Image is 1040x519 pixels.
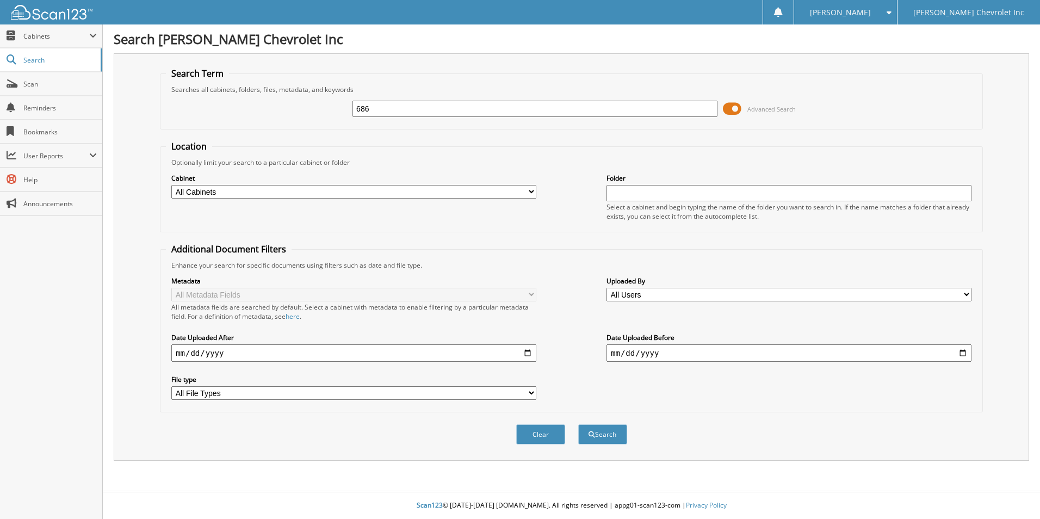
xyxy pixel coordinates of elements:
[417,501,443,510] span: Scan123
[171,302,536,321] div: All metadata fields are searched by default. Select a cabinet with metadata to enable filtering b...
[516,424,565,444] button: Clear
[166,261,977,270] div: Enhance your search for specific documents using filters such as date and file type.
[166,140,212,152] legend: Location
[747,105,796,113] span: Advanced Search
[23,175,97,184] span: Help
[810,9,871,16] span: [PERSON_NAME]
[11,5,92,20] img: scan123-logo-white.svg
[23,79,97,89] span: Scan
[578,424,627,444] button: Search
[171,276,536,286] label: Metadata
[23,103,97,113] span: Reminders
[166,243,292,255] legend: Additional Document Filters
[606,174,971,183] label: Folder
[23,151,89,160] span: User Reports
[166,67,229,79] legend: Search Term
[171,375,536,384] label: File type
[171,174,536,183] label: Cabinet
[171,344,536,362] input: start
[606,202,971,221] div: Select a cabinet and begin typing the name of the folder you want to search in. If the name match...
[23,32,89,41] span: Cabinets
[23,55,95,65] span: Search
[606,333,971,342] label: Date Uploaded Before
[606,276,971,286] label: Uploaded By
[23,199,97,208] span: Announcements
[171,333,536,342] label: Date Uploaded After
[114,30,1029,48] h1: Search [PERSON_NAME] Chevrolet Inc
[286,312,300,321] a: here
[686,501,727,510] a: Privacy Policy
[606,344,971,362] input: end
[103,492,1040,519] div: © [DATE]-[DATE] [DOMAIN_NAME]. All rights reserved | appg01-scan123-com |
[913,9,1024,16] span: [PERSON_NAME] Chevrolet Inc
[23,127,97,137] span: Bookmarks
[166,85,977,94] div: Searches all cabinets, folders, files, metadata, and keywords
[166,158,977,167] div: Optionally limit your search to a particular cabinet or folder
